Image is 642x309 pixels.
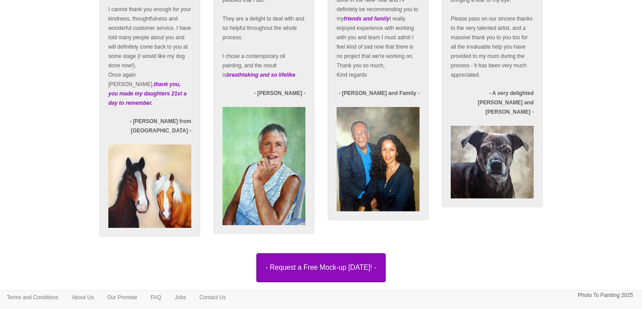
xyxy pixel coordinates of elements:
[222,107,305,225] img: Portrait Painting
[130,118,191,134] strong: - [PERSON_NAME] from [GEOGRAPHIC_DATA] -
[256,253,386,282] button: - Request a Free Mock-up [DATE]! -
[100,291,144,304] a: Our Promise
[337,107,420,211] img: Oil painting of 2 horses
[108,144,191,228] img: Oil painting of 2 horses
[108,81,186,106] em: thank you, you made my daughters 21st a day to remember.
[93,253,549,282] a: - Request a Free Mock-up [DATE]! -
[65,291,100,304] a: About Us
[478,90,534,115] strong: - A very delighted [PERSON_NAME] and [PERSON_NAME] -
[226,72,296,78] em: breathtaking and so lifelike
[578,291,633,300] p: Photo To Painting 2025
[193,291,232,304] a: Contact Us
[451,16,532,78] span: Please pass on our sincere thanks to the very talented artist, and a massive thank you to you too...
[344,16,390,22] em: friends and family
[339,90,420,96] strong: - [PERSON_NAME] and Family -
[168,291,193,304] a: Jobs
[144,291,168,304] a: FAQ
[451,126,534,198] img: Oil painting of a dog
[254,90,305,96] strong: - [PERSON_NAME] -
